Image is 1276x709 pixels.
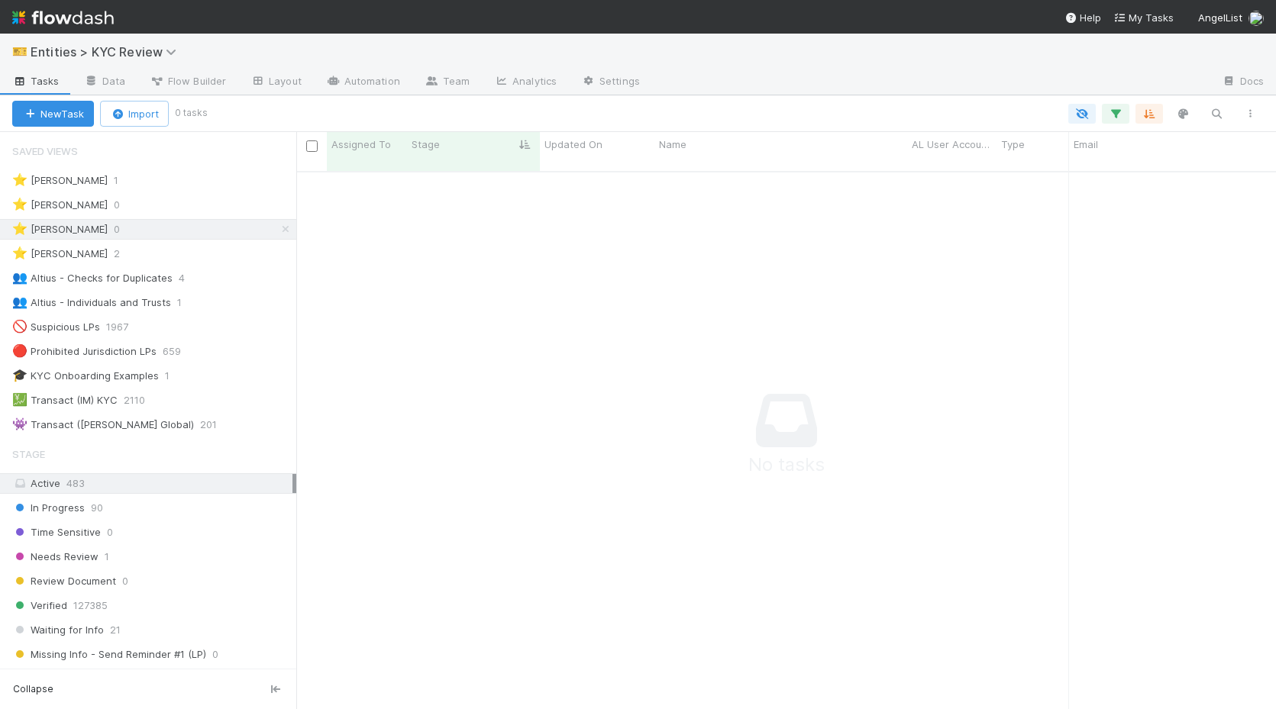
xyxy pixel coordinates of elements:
[314,70,412,95] a: Automation
[12,101,94,127] button: NewTask
[91,498,103,517] span: 90
[31,44,184,60] span: Entities > KYC Review
[12,222,27,235] span: ⭐
[179,269,200,288] span: 4
[412,137,440,152] span: Stage
[1113,11,1174,24] span: My Tasks
[12,572,116,591] span: Review Document
[114,244,135,263] span: 2
[12,195,108,214] div: [PERSON_NAME]
[1113,10,1174,25] a: My Tasks
[1064,10,1101,25] div: Help
[100,101,169,127] button: Import
[569,70,652,95] a: Settings
[12,136,78,166] span: Saved Views
[12,474,292,493] div: Active
[12,293,171,312] div: Altius - Individuals and Trusts
[1210,70,1276,95] a: Docs
[177,293,197,312] span: 1
[12,391,118,410] div: Transact (IM) KYC
[12,171,108,190] div: [PERSON_NAME]
[12,317,100,337] div: Suspicious LPs
[238,70,314,95] a: Layout
[12,244,108,263] div: [PERSON_NAME]
[106,317,144,337] span: 1967
[165,366,185,385] span: 1
[12,269,173,288] div: Altius - Checks for Duplicates
[163,342,196,361] span: 659
[124,391,160,410] span: 2110
[73,596,108,615] span: 127385
[12,173,27,186] span: ⭐
[12,5,114,31] img: logo-inverted-e16ddd16eac7371096b0.svg
[12,369,27,382] span: 🎓
[72,70,137,95] a: Data
[114,220,135,239] span: 0
[12,439,45,469] span: Stage
[1198,11,1242,24] span: AngelList
[122,572,128,591] span: 0
[12,393,27,406] span: 💹
[1001,137,1025,152] span: Type
[12,596,67,615] span: Verified
[12,415,194,434] div: Transact ([PERSON_NAME] Global)
[150,73,226,89] span: Flow Builder
[659,137,686,152] span: Name
[544,137,602,152] span: Updated On
[12,198,27,211] span: ⭐
[175,106,208,120] small: 0 tasks
[12,498,85,517] span: In Progress
[12,620,104,640] span: Waiting for Info
[1074,137,1098,152] span: Email
[107,523,113,542] span: 0
[110,620,121,640] span: 21
[331,137,391,152] span: Assigned To
[200,415,232,434] span: 201
[12,295,27,308] span: 👥
[12,547,99,566] span: Needs Review
[12,417,27,430] span: 👾
[12,220,108,239] div: [PERSON_NAME]
[12,366,159,385] div: KYC Onboarding Examples
[12,645,206,664] span: Missing Info - Send Reminder #1 (LP)
[482,70,569,95] a: Analytics
[114,195,135,214] span: 0
[114,171,134,190] span: 1
[12,45,27,58] span: 🎫
[12,320,27,333] span: 🚫
[12,342,157,361] div: Prohibited Jurisdiction LPs
[137,70,238,95] a: Flow Builder
[1249,11,1264,26] img: avatar_ec94f6e9-05c5-4d36-a6c8-d0cea77c3c29.png
[105,547,109,566] span: 1
[412,70,482,95] a: Team
[13,682,53,696] span: Collapse
[912,137,993,152] span: AL User Account Name
[12,247,27,259] span: ⭐
[12,344,27,357] span: 🔴
[12,271,27,284] span: 👥
[12,73,60,89] span: Tasks
[66,477,85,489] span: 483
[306,140,318,152] input: Toggle All Rows Selected
[12,523,101,542] span: Time Sensitive
[212,645,218,664] span: 0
